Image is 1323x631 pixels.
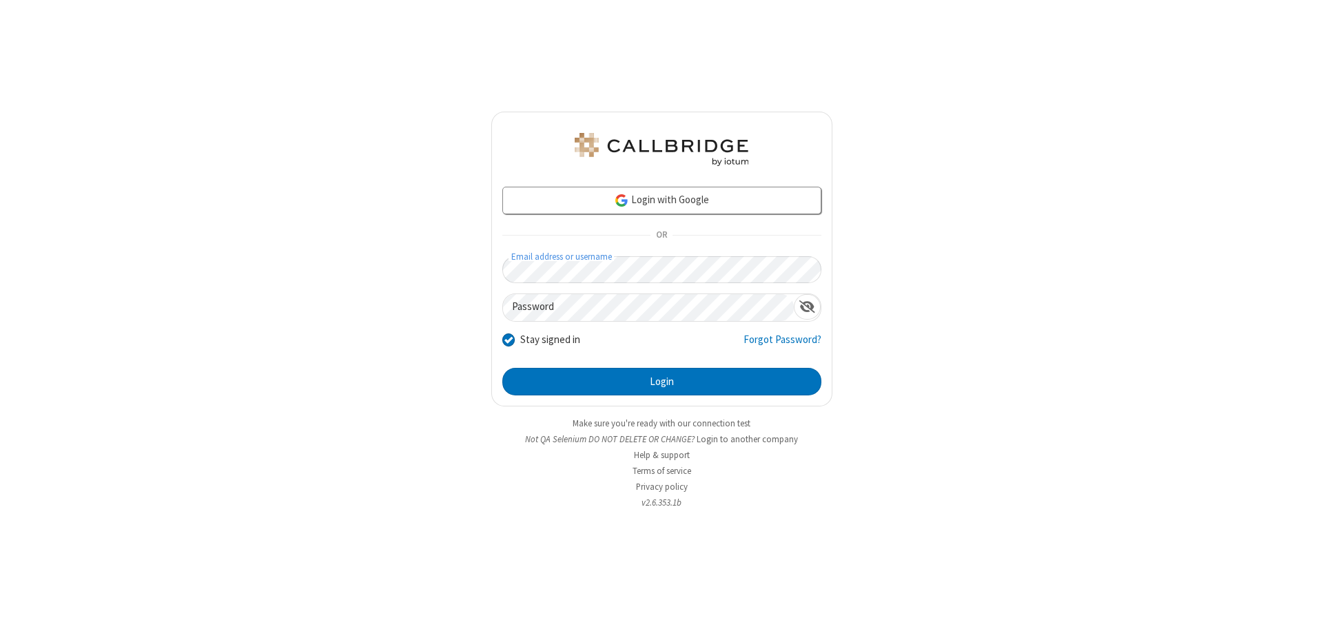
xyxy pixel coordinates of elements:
a: Make sure you're ready with our connection test [573,417,750,429]
span: OR [650,226,673,245]
label: Stay signed in [520,332,580,348]
a: Privacy policy [636,481,688,493]
div: Show password [794,294,821,320]
img: google-icon.png [614,193,629,208]
input: Email address or username [502,256,821,283]
a: Forgot Password? [743,332,821,358]
a: Login with Google [502,187,821,214]
li: v2.6.353.1b [491,496,832,509]
a: Terms of service [633,465,691,477]
li: Not QA Selenium DO NOT DELETE OR CHANGE? [491,433,832,446]
button: Login [502,368,821,395]
button: Login to another company [697,433,798,446]
a: Help & support [634,449,690,461]
input: Password [503,294,794,321]
img: QA Selenium DO NOT DELETE OR CHANGE [572,133,751,166]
